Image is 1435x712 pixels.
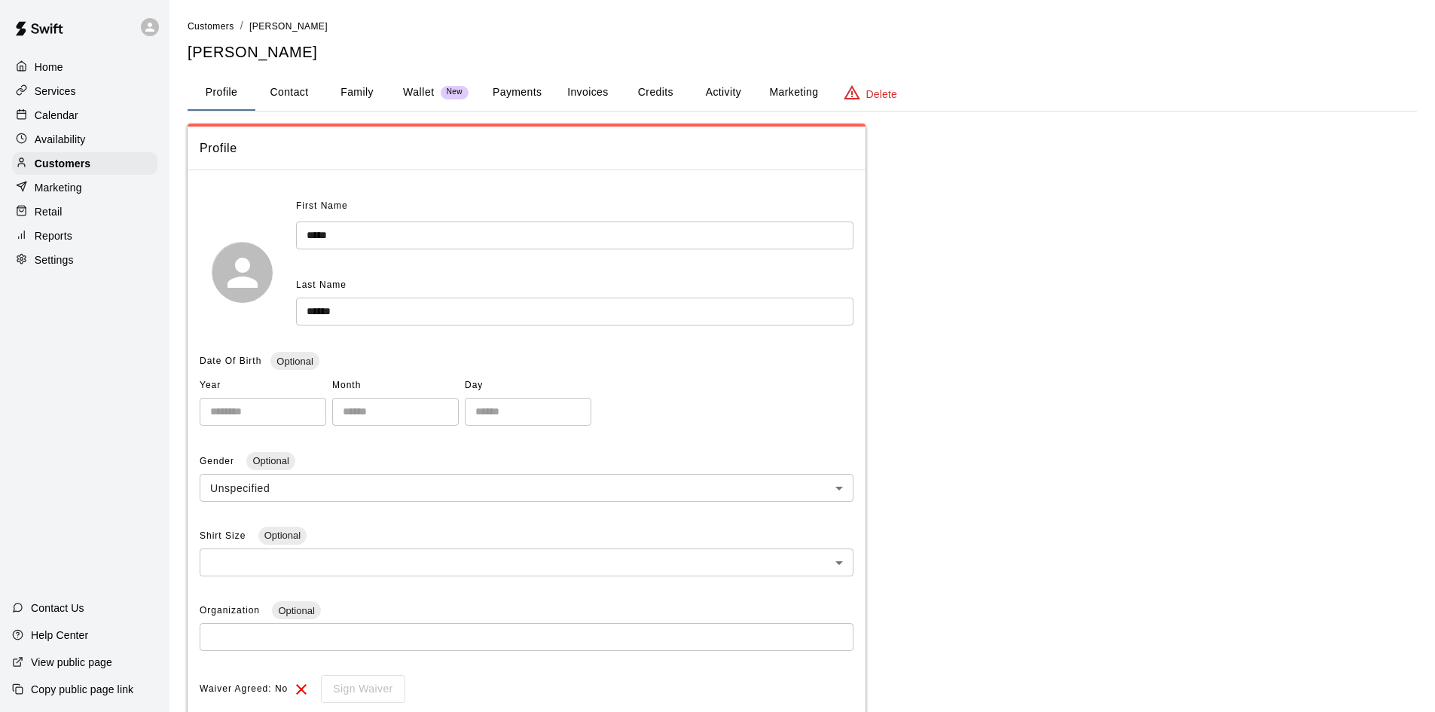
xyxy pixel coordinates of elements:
span: Optional [270,356,319,367]
button: Marketing [757,75,830,111]
button: Contact [255,75,323,111]
a: Marketing [12,176,157,199]
span: Optional [272,605,320,616]
p: Wallet [403,84,435,100]
p: Calendar [35,108,78,123]
button: Family [323,75,391,111]
a: Availability [12,128,157,151]
span: Year [200,374,326,398]
span: Waiver Agreed: No [200,677,288,701]
p: Customers [35,156,90,171]
button: Profile [188,75,255,111]
span: New [441,87,469,97]
div: To sign waivers in admin, this feature must be enabled in general settings [310,675,405,703]
button: Payments [481,75,554,111]
p: Home [35,60,63,75]
p: Retail [35,204,63,219]
a: Customers [188,20,234,32]
p: Copy public page link [31,682,133,697]
a: Calendar [12,104,157,127]
p: Help Center [31,628,88,643]
p: Settings [35,252,74,267]
span: Profile [200,139,853,158]
a: Reports [12,225,157,247]
span: Month [332,374,459,398]
button: Invoices [554,75,621,111]
span: Day [465,374,591,398]
span: Optional [258,530,307,541]
p: Reports [35,228,72,243]
span: Optional [246,455,295,466]
p: View public page [31,655,112,670]
span: Gender [200,456,237,466]
span: Date Of Birth [200,356,261,366]
span: First Name [296,194,348,218]
a: Retail [12,200,157,223]
span: Last Name [296,280,347,290]
p: Delete [866,87,897,102]
button: Activity [689,75,757,111]
p: Services [35,84,76,99]
a: Home [12,56,157,78]
span: [PERSON_NAME] [249,21,328,32]
div: basic tabs example [188,75,1417,111]
p: Marketing [35,180,82,195]
nav: breadcrumb [188,18,1417,35]
li: / [240,18,243,34]
div: Unspecified [200,474,853,502]
span: Customers [188,21,234,32]
a: Customers [12,152,157,175]
p: Contact Us [31,600,84,616]
span: Organization [200,605,263,616]
h5: [PERSON_NAME] [188,42,1417,63]
span: Shirt Size [200,530,249,541]
a: Services [12,80,157,102]
a: Settings [12,249,157,271]
p: Availability [35,132,86,147]
button: Credits [621,75,689,111]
